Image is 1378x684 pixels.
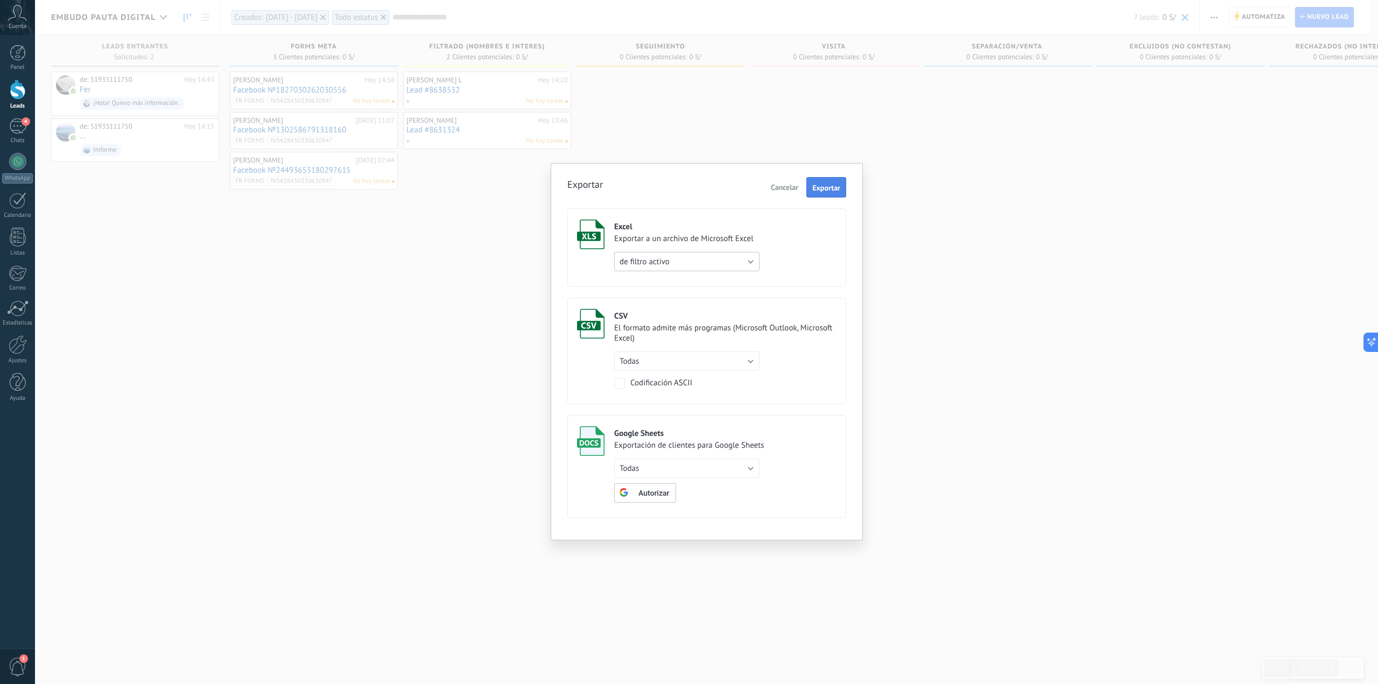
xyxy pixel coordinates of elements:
[614,323,836,343] div: El formato admite más programas (Microsoft Outlook, Microsoft Excel)
[614,252,760,271] button: ExcelExportar a un archivo de Microsoft Excel
[2,285,33,292] div: Correo
[9,23,26,30] span: Cuenta
[22,117,30,126] span: 4
[614,459,760,478] button: Google SheetsExportación de clientes para Google SheetsAutorizar
[614,234,760,244] div: Exportar a un archivo de Microsoft Excel
[614,428,764,439] div: Google Sheets
[620,257,670,267] span: de filtro activo
[806,177,846,198] button: Exportar
[2,173,33,184] div: WhatsApp
[638,490,669,497] span: Autorizar
[2,64,33,71] div: Panel
[2,395,33,402] div: Ayuda
[2,250,33,257] div: Listas
[767,179,803,195] button: Cancelar
[2,212,33,219] div: Calendario
[771,182,798,192] span: Cancelar
[2,320,33,327] div: Estadísticas
[614,440,764,450] div: Exportación de clientes para Google Sheets
[614,351,760,371] button: CSVEl formato admite más programas (Microsoft Outlook, Microsoft Excel)Codificación ASCII
[620,463,639,474] span: Todas
[567,178,603,198] h3: Exportar
[19,654,28,663] span: 1
[2,137,33,144] div: Chats
[812,184,840,192] span: Exportar
[614,222,760,232] div: Excel
[2,357,33,364] div: Ajustes
[2,103,33,110] div: Leads
[614,311,836,321] div: CSV
[620,356,639,366] span: Todas
[630,378,692,389] label: Codificación ASCII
